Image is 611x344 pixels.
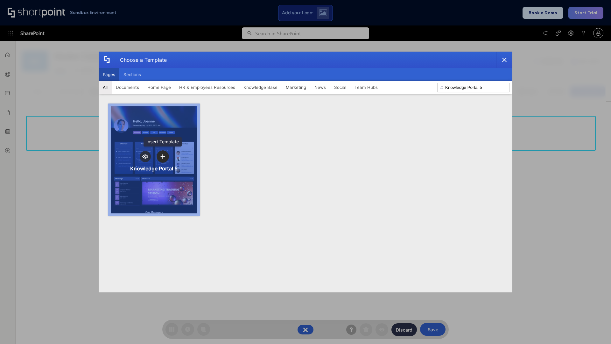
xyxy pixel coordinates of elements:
[99,68,119,81] button: Pages
[99,81,112,94] button: All
[99,52,512,292] div: template selector
[112,81,143,94] button: Documents
[579,313,611,344] iframe: Chat Widget
[282,81,310,94] button: Marketing
[350,81,382,94] button: Team Hubs
[330,81,350,94] button: Social
[239,81,282,94] button: Knowledge Base
[130,165,178,172] div: Knowledge Portal 5
[143,81,175,94] button: Home Page
[437,83,510,92] input: Search
[115,52,167,68] div: Choose a Template
[119,68,145,81] button: Sections
[175,81,239,94] button: HR & Employees Resources
[310,81,330,94] button: News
